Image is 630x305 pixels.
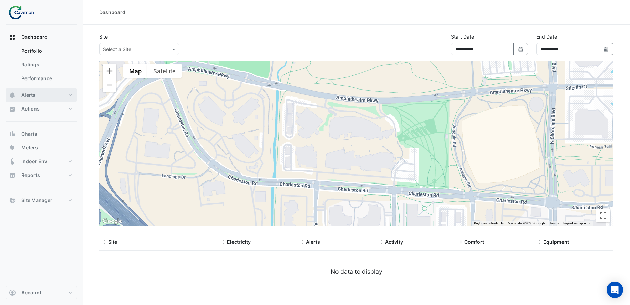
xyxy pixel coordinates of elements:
fa-icon: Select Date [603,46,609,52]
span: Alerts [306,239,320,245]
button: Actions [6,102,77,116]
button: Show satellite imagery [147,64,182,78]
label: Site [99,33,108,40]
a: Open this area in Google Maps (opens a new window) [101,217,124,226]
label: End Date [536,33,557,40]
button: Meters [6,141,77,155]
span: Site Manager [21,197,52,204]
span: Meters [21,144,38,151]
img: Google [101,217,124,226]
span: Account [21,289,41,296]
span: Site [108,239,117,245]
span: Electricity [227,239,251,245]
app-icon: Reports [9,172,16,179]
a: Ratings [16,58,77,72]
app-icon: Charts [9,130,16,137]
span: Activity [385,239,403,245]
a: Terms [549,221,559,225]
span: Equipment [543,239,569,245]
button: Account [6,286,77,299]
button: Show street map [123,64,147,78]
div: Dashboard [6,44,77,88]
app-icon: Alerts [9,92,16,98]
app-icon: Indoor Env [9,158,16,165]
button: Toggle fullscreen view [596,209,610,222]
span: Indoor Env [21,158,47,165]
span: Charts [21,130,37,137]
span: Comfort [464,239,484,245]
button: Charts [6,127,77,141]
a: Portfolio [16,44,77,58]
div: No data to display [99,267,613,276]
span: Reports [21,172,40,179]
app-icon: Dashboard [9,34,16,41]
span: Dashboard [21,34,48,41]
button: Zoom in [103,64,116,78]
img: Company Logo [8,6,39,19]
span: Actions [21,105,40,112]
button: Dashboard [6,30,77,44]
div: Dashboard [99,9,125,16]
a: Performance [16,72,77,85]
app-icon: Actions [9,105,16,112]
button: Reports [6,168,77,182]
button: Alerts [6,88,77,102]
app-icon: Site Manager [9,197,16,204]
app-icon: Meters [9,144,16,151]
button: Keyboard shortcuts [474,221,504,226]
a: Report a map error [563,221,591,225]
button: Indoor Env [6,155,77,168]
span: Map data ©2025 Google [508,221,545,225]
button: Zoom out [103,78,116,92]
label: Start Date [451,33,474,40]
fa-icon: Select Date [518,46,524,52]
span: Alerts [21,92,35,98]
div: Open Intercom Messenger [607,282,623,298]
button: Site Manager [6,193,77,207]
